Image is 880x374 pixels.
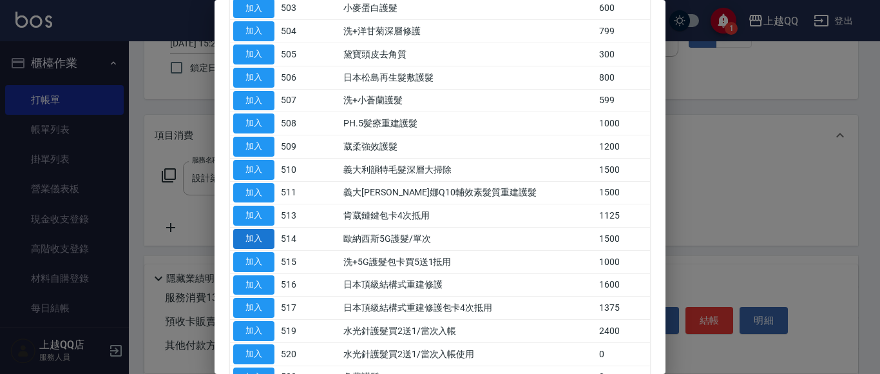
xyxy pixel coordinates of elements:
[233,137,274,157] button: 加入
[340,158,596,181] td: 義大利韻特毛髮深層大掃除
[340,112,596,135] td: PH.5髪療重建護髮
[596,89,650,112] td: 599
[340,273,596,297] td: 日本頂級結構式重建修護
[340,89,596,112] td: 洗+小蒼蘭護髮
[233,44,274,64] button: 加入
[233,275,274,295] button: 加入
[596,20,650,43] td: 799
[233,344,274,364] button: 加入
[340,320,596,343] td: 水光針護髮買2送1/當次入帳
[278,43,309,66] td: 505
[340,297,596,320] td: 日本頂級結構式重建修護包卡4次抵用
[340,250,596,273] td: 洗+5G護髮包卡買5送1抵用
[596,43,650,66] td: 300
[278,181,309,204] td: 511
[340,135,596,159] td: 葳柔強效護髮
[596,250,650,273] td: 1000
[233,229,274,249] button: 加入
[233,321,274,341] button: 加入
[340,66,596,89] td: 日本松島再生髮敷護髮
[278,297,309,320] td: 517
[340,20,596,43] td: 洗+洋甘菊深層修護
[278,66,309,89] td: 506
[233,183,274,203] button: 加入
[596,342,650,366] td: 0
[233,21,274,41] button: 加入
[233,68,274,88] button: 加入
[596,273,650,297] td: 1600
[596,228,650,251] td: 1500
[278,228,309,251] td: 514
[233,160,274,180] button: 加入
[278,89,309,112] td: 507
[278,20,309,43] td: 504
[278,158,309,181] td: 510
[233,91,274,111] button: 加入
[278,320,309,343] td: 519
[278,273,309,297] td: 516
[340,181,596,204] td: 義大[PERSON_NAME]娜Q10輔效素髮質重建護髮
[278,342,309,366] td: 520
[596,66,650,89] td: 800
[278,204,309,228] td: 513
[596,320,650,343] td: 2400
[340,342,596,366] td: 水光針護髮買2送1/當次入帳使用
[233,206,274,226] button: 加入
[340,204,596,228] td: 肯葳鏈鍵包卡4次抵用
[596,158,650,181] td: 1500
[596,204,650,228] td: 1125
[596,297,650,320] td: 1375
[340,43,596,66] td: 黛寶頭皮去角質
[278,135,309,159] td: 509
[596,181,650,204] td: 1500
[233,252,274,272] button: 加入
[596,135,650,159] td: 1200
[340,228,596,251] td: 歐納西斯5G護髮/單次
[278,112,309,135] td: 508
[233,298,274,318] button: 加入
[278,250,309,273] td: 515
[233,113,274,133] button: 加入
[596,112,650,135] td: 1000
